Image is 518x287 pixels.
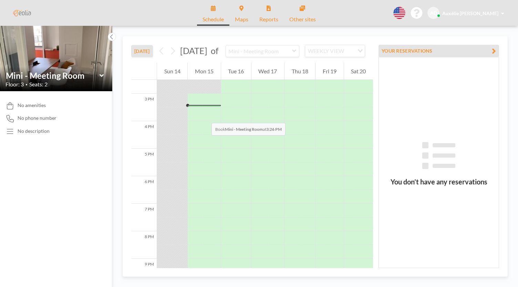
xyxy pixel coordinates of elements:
div: Search for option [305,45,365,57]
div: Thu 18 [284,63,315,80]
div: 5 PM [131,149,157,176]
input: Mini - Meeting Room [6,71,100,81]
span: Reports [259,17,278,22]
span: of [211,45,218,56]
div: Mon 15 [188,63,220,80]
div: 7 PM [131,204,157,231]
div: Sat 20 [344,63,373,80]
div: 8 PM [131,231,157,259]
input: Mini - Meeting Room [226,45,292,57]
span: Other sites [289,17,316,22]
div: 4 PM [131,121,157,149]
span: AD [430,10,437,16]
span: Maps [235,17,248,22]
b: 3:26 PM [266,127,282,132]
span: No amenities [18,102,46,108]
div: 6 PM [131,176,157,204]
span: • [25,82,28,87]
h3: You don’t have any reservations [379,178,499,186]
img: organization-logo [11,6,33,20]
div: No description [18,128,50,134]
span: Floor: 3 [6,81,24,88]
span: Schedule [203,17,224,22]
span: Auxélie [PERSON_NAME] [442,10,498,16]
span: Seats: 2 [29,81,48,88]
div: 2 PM [131,66,157,94]
button: YOUR RESERVATIONS [379,45,499,57]
span: WEEKLY VIEW [307,46,345,55]
div: 9 PM [131,259,157,286]
div: Wed 17 [251,63,284,80]
div: Sun 14 [157,63,187,80]
div: Fri 19 [315,63,343,80]
span: Book at [211,123,286,136]
div: 3 PM [131,94,157,121]
b: Mini - Meeting Room [225,127,263,132]
span: No phone number [18,115,56,121]
span: [DATE] [180,45,207,56]
div: Tue 16 [221,63,251,80]
input: Search for option [346,46,353,55]
button: [DATE] [131,45,153,57]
